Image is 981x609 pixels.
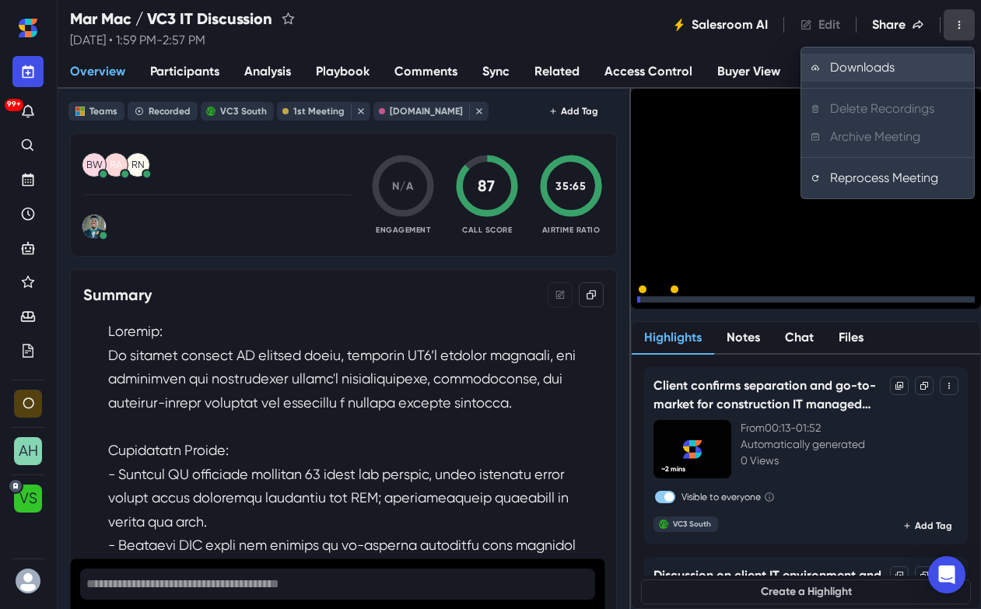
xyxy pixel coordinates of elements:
[579,282,604,307] button: Copy Summary
[632,322,714,355] button: Highlights
[741,453,958,469] p: 0 Views
[898,516,958,535] button: Add Tag
[12,165,44,196] a: Upcoming
[653,420,731,478] img: Highlight Thumbnail
[12,131,44,162] a: Search
[741,436,958,453] p: Automatically generated
[279,9,297,28] button: favorite this meeting
[773,322,826,355] button: Chat
[19,443,38,458] div: AE HQ
[660,9,780,40] button: Salesroom AI
[940,376,958,395] button: Toggle Menu
[206,107,215,115] div: VC3 South
[70,62,125,81] span: Overview
[12,302,44,333] a: Waiting Room
[12,12,44,44] a: Home
[244,62,291,81] span: Analysis
[655,462,692,477] span: ~2 mins
[14,437,42,465] div: AE HQ
[12,199,44,230] a: Recent
[70,9,272,28] h2: Mar Mac / VC3 IT Discussion
[12,336,44,367] a: Your Plans
[592,56,705,89] a: Access Control
[12,96,44,128] button: Notifications
[390,106,463,117] div: [DOMAIN_NAME]
[7,101,21,108] p: 99+
[653,566,884,604] p: Discussion on client IT environment and growth mindset with remote work challenges
[376,225,430,236] p: Engagement
[82,215,106,238] img: Jermaine Wine
[542,225,601,236] p: Airtime Ratio
[293,106,345,117] div: 1st Meeting
[19,491,37,506] div: VC3 South
[659,520,668,528] div: VC3 South
[470,56,522,89] a: Sync
[86,160,103,170] div: Bobby Weir
[462,225,512,236] p: Call Score
[12,565,44,597] button: User menu
[220,106,267,117] div: VC3 South
[915,376,934,395] button: Copy Link
[890,566,909,585] button: Options
[131,160,145,170] div: read.ai meeting notes
[787,9,853,40] button: Edit
[681,490,761,504] label: Visible to everyone
[14,485,42,513] div: VC3 South
[110,160,122,170] div: Ridge Allen
[826,322,876,355] button: Files
[150,62,219,81] span: Participants
[149,106,191,117] div: Recorded
[928,556,965,593] div: Open Intercom Messenger
[83,285,152,304] h3: Summary
[316,62,370,81] span: Playbook
[522,56,592,89] a: Related
[673,520,711,529] div: VC3 South
[653,376,884,414] p: Client confirms separation and go-to-market for construction IT managed services
[544,102,604,121] button: Add Tag
[915,566,934,585] button: Copy Link
[469,103,485,119] button: close
[454,174,520,198] div: 87
[12,56,44,87] button: New meeting
[382,56,470,89] a: Comments
[12,233,44,264] a: Bots
[392,180,413,193] span: N/A
[944,9,975,40] button: Toggle Menu
[641,579,971,604] button: Create a Highlight
[714,322,773,355] button: Notes
[860,9,937,40] button: Share
[717,62,780,81] span: Buyer View
[351,103,366,119] button: close
[741,420,958,436] p: From 00:13 - 01:52
[12,268,44,299] a: Favorites
[14,390,42,418] div: Organization
[23,396,34,411] div: Organization
[89,106,117,117] div: Teams
[890,376,909,395] button: Options
[548,282,573,307] button: Edit
[70,31,297,50] p: [DATE] • 1:59 PM - 2:57 PM
[538,178,604,194] div: 35:65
